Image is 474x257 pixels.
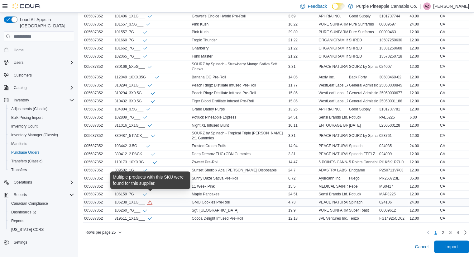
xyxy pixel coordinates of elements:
a: Adjustments (Classic) [9,105,50,113]
span: [US_STATE] CCRS [11,227,44,232]
span: Inventory [11,96,74,104]
button: Bulk Pricing Import [6,113,77,122]
div: 005687352 [83,44,113,52]
span: Feedback [308,3,327,9]
div: 005687352 [83,53,113,60]
button: Inventory [11,96,31,104]
div: Sensi Brands Ltd. [317,114,347,121]
span: Transfers (Classic) [9,157,74,165]
button: Canadian Compliance [6,199,77,208]
div: PEACE NATURALS PROJECT INC. [317,132,347,139]
span: Transfers [9,166,74,174]
div: CA [439,63,469,70]
div: CA [439,158,469,166]
div: Frosted Cream Puffs [190,142,287,150]
div: Peach Ringz Distillate Infused Pre-Roll [190,82,287,89]
svg: Info [143,208,148,213]
div: 12.00 [408,122,438,129]
div: 00009597 [378,21,408,28]
div: Spinach FEELZ [348,150,378,158]
div: ORGANIGRAM INC. [317,36,347,44]
svg: Info [147,123,152,128]
button: Inventory [1,96,77,105]
div: 25050000677 [378,89,408,97]
div: 15.86 [287,89,317,97]
div: 12.00 [408,53,438,60]
a: [US_STATE] CCRS [9,226,46,233]
span: 1 [434,229,437,236]
div: Anthony Zerafa [423,2,431,10]
div: Funk Master [190,53,287,60]
p: Purple Pineapple Cannabis Co. [356,2,417,10]
button: Reports [11,191,29,199]
svg: Info [147,83,152,88]
svg: Info [143,115,148,120]
div: 13.25 [287,105,317,113]
div: CA [439,166,469,174]
a: Purchase Orders [9,149,42,156]
div: 12.00 [408,73,438,81]
div: Peach Ringz Distillate Infused Pre-Roll [190,89,287,97]
div: 13381250608 [378,44,408,52]
div: 330412_2 PACK___ [114,152,156,157]
div: 005687352 [83,63,113,70]
div: 12.00 [408,158,438,166]
p: [PERSON_NAME] [433,2,469,10]
div: 12.00 [408,63,438,70]
svg: Info [143,168,148,173]
span: Users [11,59,74,66]
div: 005687352 [83,150,113,158]
div: APHRIA INC. [317,12,347,20]
svg: Info [151,133,156,138]
div: Pink Kush [190,28,287,36]
div: L250500128 [378,122,408,129]
div: CA [439,21,469,28]
div: 14.47 [287,158,317,166]
div: 25050000845 [378,82,408,89]
div: P250711VP03 [378,166,408,174]
div: Night XL Infused Blunt [190,122,287,129]
span: Bulk Pricing Import [11,115,43,120]
span: Canadian Compliance [11,201,48,206]
div: 101557_3.5G___ [114,21,151,27]
a: Transfers (Classic) [9,157,45,165]
div: Sunset Sherb x Acai [PERSON_NAME] Disposable [190,166,287,174]
div: SHRED [348,44,378,52]
button: Settings [1,238,77,247]
a: Page 3 of 4 [447,227,454,237]
a: Page 4 of 4 [454,227,462,237]
div: Pure Sunfarms [348,28,378,36]
a: Page 2 of 4 [439,227,447,237]
div: Auxly Inc. [317,73,347,81]
button: Reports [1,190,77,199]
div: 24.7 [287,166,317,174]
div: 102065_7G___ [114,54,148,59]
div: 311016_1X1G___ [114,123,152,128]
div: 104004_3.5G___ [114,107,151,112]
div: 101662_7G___ [114,46,148,51]
div: 005687352 [83,142,113,150]
button: Rows per page:25 [83,229,124,236]
div: PURE SUNFARMS CANADA CORP. [317,21,347,28]
button: Home [1,45,77,54]
div: 30603460-02 [378,73,408,81]
div: SOURZ by Spinach [348,63,378,70]
div: 3.69 [287,12,317,20]
span: Catalog [11,84,74,91]
img: Cova [12,3,41,9]
div: Deep Dreamz THC+CBN Gummies [190,150,287,158]
div: 13507250630 [378,36,408,44]
button: Inventory Count [6,122,77,131]
span: Customers [14,73,32,78]
svg: Info [143,192,148,197]
svg: Info [147,64,152,69]
div: PEACE NATURALS PROJECT INC. [317,63,347,70]
span: Purchase Orders [11,150,40,155]
div: PEACE NATURALS PROJECT INC. [317,150,347,158]
button: Users [11,59,26,66]
div: PEACE NATURALS PROJECT INC. [317,142,347,150]
span: Inventory Count [9,123,74,130]
div: 48.00 [408,12,438,20]
div: ADASTRA LABS INC. [317,166,347,174]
